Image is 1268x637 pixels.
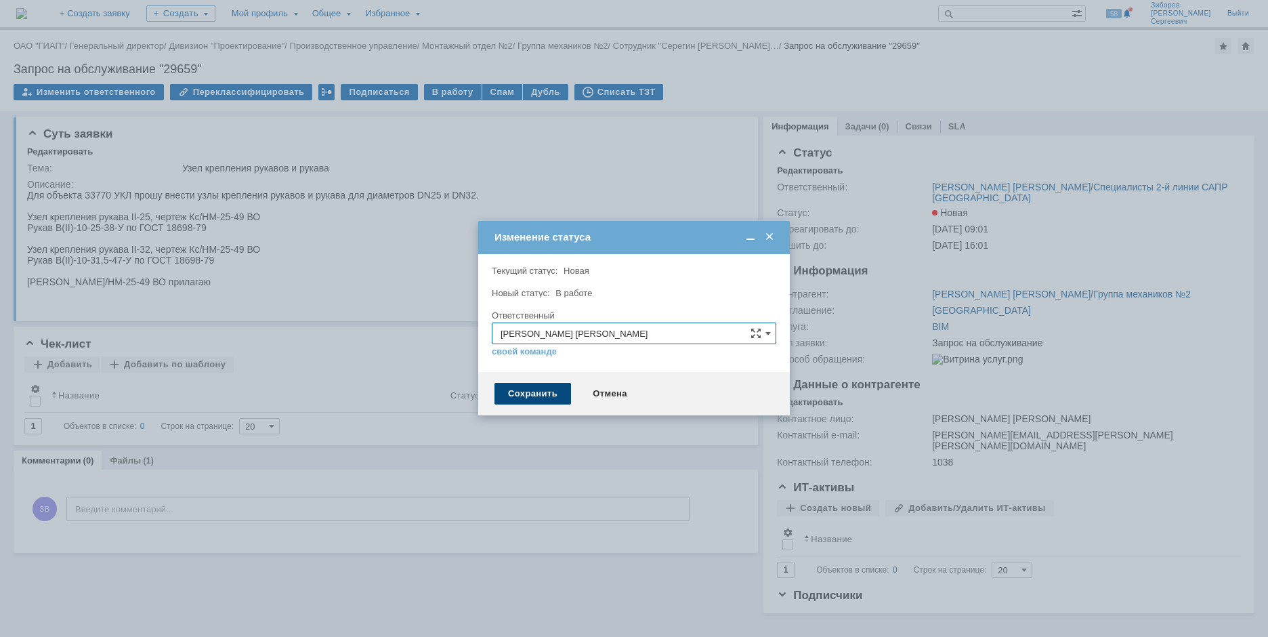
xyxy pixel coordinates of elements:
span: Сложная форма [751,328,761,339]
label: Текущий статус: [492,266,557,276]
span: Закрыть [763,231,776,243]
div: Ответственный [492,311,774,320]
span: В работе [555,288,592,298]
label: Новый статус: [492,288,550,298]
a: своей команде [492,346,557,357]
div: Изменение статуса [494,231,776,243]
span: Свернуть (Ctrl + M) [744,231,757,243]
span: Новая [564,266,589,276]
